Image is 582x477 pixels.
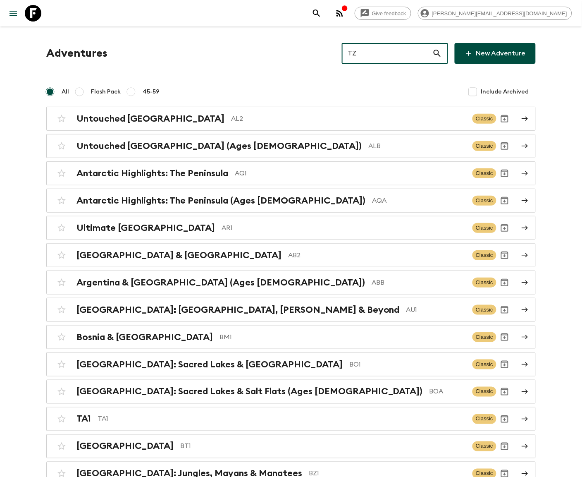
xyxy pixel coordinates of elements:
a: Antarctic Highlights: The Peninsula (Ages [DEMOGRAPHIC_DATA])AQAClassicArchive [46,189,536,213]
p: BOA [429,387,466,397]
h2: Untouched [GEOGRAPHIC_DATA] [76,113,224,124]
a: [GEOGRAPHIC_DATA]: [GEOGRAPHIC_DATA], [PERSON_NAME] & BeyondAU1ClassicArchive [46,298,536,322]
p: BM1 [219,332,466,342]
button: search adventures [308,5,325,22]
p: TA1 [98,414,466,424]
p: ALB [368,141,466,151]
span: [PERSON_NAME][EMAIL_ADDRESS][DOMAIN_NAME] [427,10,572,17]
h2: Bosnia & [GEOGRAPHIC_DATA] [76,332,213,343]
p: ABB [372,278,466,288]
p: AQ1 [235,168,466,178]
span: Classic [472,114,496,124]
button: Archive [496,411,513,427]
button: Archive [496,302,513,318]
h2: Antarctic Highlights: The Peninsula [76,168,228,179]
h2: Argentina & [GEOGRAPHIC_DATA] (Ages [DEMOGRAPHIC_DATA]) [76,277,365,288]
a: [GEOGRAPHIC_DATA]BT1ClassicArchive [46,434,536,458]
h2: [GEOGRAPHIC_DATA] [76,441,174,452]
a: Ultimate [GEOGRAPHIC_DATA]AR1ClassicArchive [46,216,536,240]
span: Classic [472,360,496,369]
span: Classic [472,250,496,260]
a: New Adventure [455,43,536,64]
a: Argentina & [GEOGRAPHIC_DATA] (Ages [DEMOGRAPHIC_DATA])ABBClassicArchive [46,271,536,295]
h2: Ultimate [GEOGRAPHIC_DATA] [76,223,215,233]
h2: Antarctic Highlights: The Peninsula (Ages [DEMOGRAPHIC_DATA]) [76,195,365,206]
a: [GEOGRAPHIC_DATA] & [GEOGRAPHIC_DATA]AB2ClassicArchive [46,243,536,267]
h2: [GEOGRAPHIC_DATA]: Sacred Lakes & [GEOGRAPHIC_DATA] [76,359,343,370]
button: Archive [496,329,513,345]
p: BT1 [180,441,466,451]
a: TA1TA1ClassicArchive [46,407,536,431]
h2: [GEOGRAPHIC_DATA]: [GEOGRAPHIC_DATA], [PERSON_NAME] & Beyond [76,304,400,315]
button: Archive [496,192,513,209]
p: AU1 [406,305,466,315]
span: Classic [472,414,496,424]
span: Classic [472,387,496,397]
span: Classic [472,196,496,206]
a: Bosnia & [GEOGRAPHIC_DATA]BM1ClassicArchive [46,325,536,349]
span: Classic [472,305,496,315]
input: e.g. AR1, Argentina [342,42,432,65]
span: 45-59 [143,88,160,96]
button: menu [5,5,21,22]
span: All [62,88,69,96]
button: Archive [496,165,513,182]
p: AB2 [288,250,466,260]
a: Antarctic Highlights: The PeninsulaAQ1ClassicArchive [46,161,536,185]
button: Archive [496,110,513,127]
span: Classic [472,332,496,342]
p: BO1 [349,360,466,369]
button: Archive [496,220,513,236]
p: AQA [372,196,466,206]
span: Flash Pack [91,88,121,96]
button: Archive [496,274,513,291]
p: AR1 [222,223,466,233]
button: Archive [496,438,513,455]
h2: [GEOGRAPHIC_DATA]: Sacred Lakes & Salt Flats (Ages [DEMOGRAPHIC_DATA]) [76,386,423,397]
span: Classic [472,141,496,151]
span: Classic [472,223,496,233]
h2: Untouched [GEOGRAPHIC_DATA] (Ages [DEMOGRAPHIC_DATA]) [76,141,362,151]
a: [GEOGRAPHIC_DATA]: Sacred Lakes & [GEOGRAPHIC_DATA]BO1ClassicArchive [46,352,536,376]
h1: Adventures [46,45,107,62]
a: Untouched [GEOGRAPHIC_DATA]AL2ClassicArchive [46,107,536,131]
p: AL2 [231,114,466,124]
h2: [GEOGRAPHIC_DATA] & [GEOGRAPHIC_DATA] [76,250,281,261]
span: Classic [472,441,496,451]
button: Archive [496,384,513,400]
h2: TA1 [76,414,91,424]
div: [PERSON_NAME][EMAIL_ADDRESS][DOMAIN_NAME] [418,7,572,20]
button: Archive [496,356,513,373]
span: Classic [472,278,496,288]
button: Archive [496,247,513,264]
span: Give feedback [367,10,411,17]
a: [GEOGRAPHIC_DATA]: Sacred Lakes & Salt Flats (Ages [DEMOGRAPHIC_DATA])BOAClassicArchive [46,380,536,404]
a: Untouched [GEOGRAPHIC_DATA] (Ages [DEMOGRAPHIC_DATA])ALBClassicArchive [46,134,536,158]
a: Give feedback [355,7,411,20]
button: Archive [496,138,513,154]
span: Classic [472,168,496,178]
span: Include Archived [481,88,529,96]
